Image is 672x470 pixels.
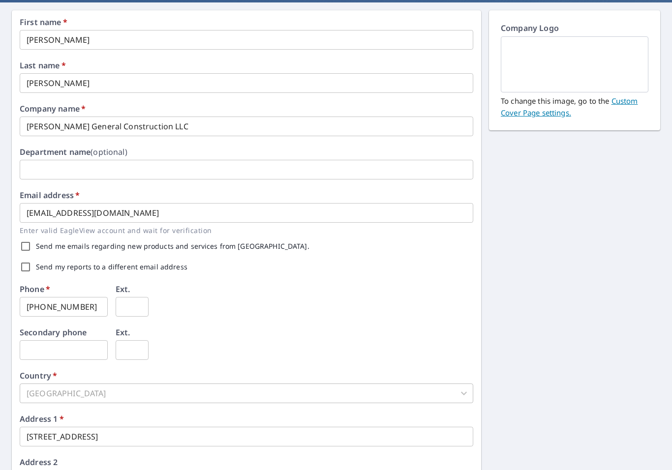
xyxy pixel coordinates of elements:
[91,147,127,157] b: (optional)
[20,383,473,403] div: [GEOGRAPHIC_DATA]
[116,285,130,293] label: Ext.
[20,18,67,26] label: First name
[513,38,637,91] img: EmptyCustomerLogo.png
[20,372,57,380] label: Country
[20,285,50,293] label: Phone
[501,92,648,118] p: To change this image, go to the
[36,243,309,250] label: Send me emails regarding new products and services from [GEOGRAPHIC_DATA].
[116,328,130,336] label: Ext.
[20,61,66,69] label: Last name
[20,105,86,113] label: Company name
[20,458,58,466] label: Address 2
[501,22,648,36] p: Company Logo
[20,191,80,199] label: Email address
[20,148,127,156] label: Department name
[20,328,87,336] label: Secondary phone
[36,264,187,270] label: Send my reports to a different email address
[20,415,64,423] label: Address 1
[20,225,466,236] p: Enter valid EagleView account and wait for verification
